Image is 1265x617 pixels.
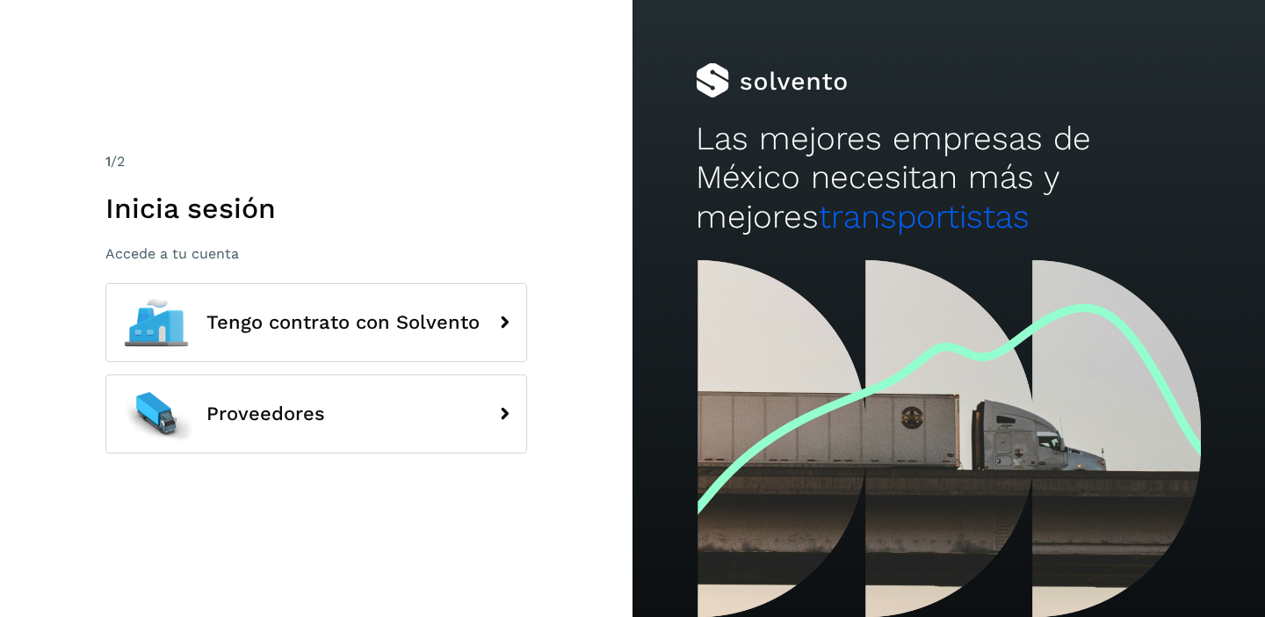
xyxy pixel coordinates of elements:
button: Proveedores [105,374,527,454]
span: Tengo contrato con Solvento [206,312,480,333]
h1: Inicia sesión [105,192,527,225]
span: transportistas [819,198,1030,236]
div: /2 [105,151,527,172]
span: 1 [105,153,111,170]
span: Proveedores [206,403,325,425]
h2: Las mejores empresas de México necesitan más y mejores [696,120,1202,236]
p: Accede a tu cuenta [105,245,527,262]
button: Tengo contrato con Solvento [105,283,527,362]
